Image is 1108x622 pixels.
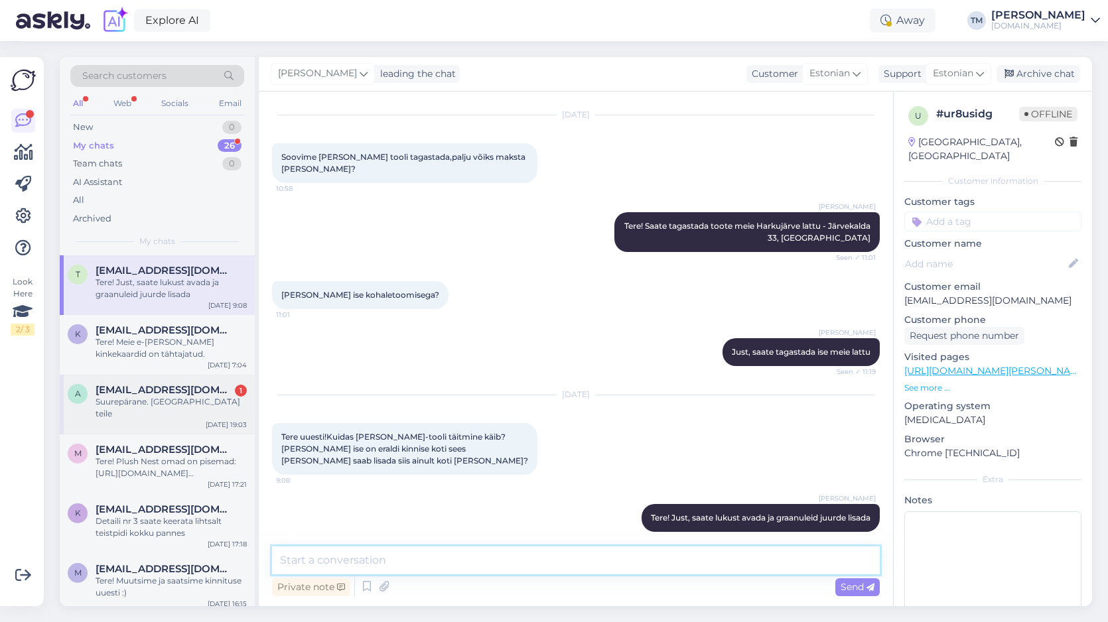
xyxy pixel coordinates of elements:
div: Suurepärane. [GEOGRAPHIC_DATA] teile [96,396,247,420]
span: Just, saate tagastada ise meie lattu [732,347,870,357]
div: TM [967,11,986,30]
div: [DATE] [272,389,880,401]
span: Tere! Saate tagastada toote meie Harkujärve lattu - Järvekalda 33, [GEOGRAPHIC_DATA] [624,221,872,243]
div: Private note [272,578,350,596]
div: AI Assistant [73,176,122,189]
span: 11:01 [276,310,326,320]
span: [PERSON_NAME] ise kohaletoomisega? [281,290,439,300]
span: Tere! Just, saate lukust avada ja graanuleid juurde lisada [651,513,870,523]
div: Team chats [73,157,122,170]
p: Browser [904,432,1081,446]
div: Support [878,67,922,81]
div: [PERSON_NAME] [991,10,1085,21]
p: See more ... [904,382,1081,394]
div: # ur8usidg [936,106,1019,122]
span: K [75,508,81,518]
input: Add name [905,257,1066,271]
span: My chats [139,235,175,247]
div: [DATE] 17:21 [208,479,247,489]
span: [PERSON_NAME] [819,493,876,503]
div: 2 / 3 [11,324,35,336]
div: Web [111,95,134,112]
span: [PERSON_NAME] [819,328,876,338]
div: Tere! Plush Nest omad on pisemad: [URL][DOMAIN_NAME][PERSON_NAME] QUBOl on Baby Rabbit sari: [URL... [96,456,247,479]
p: [MEDICAL_DATA] [904,413,1081,427]
div: All [70,95,86,112]
span: Estonian [809,66,850,81]
div: Tere! Just, saate lukust avada ja graanuleid juurde lisada [96,277,247,300]
div: Customer information [904,175,1081,187]
a: Explore AI [134,9,210,32]
div: [DATE] 17:18 [208,539,247,549]
span: [PERSON_NAME] [278,66,357,81]
span: Estonian [933,66,973,81]
input: Add a tag [904,212,1081,231]
div: [DOMAIN_NAME] [991,21,1085,31]
span: mariliis8@icloud.com [96,444,234,456]
div: New [73,121,93,134]
span: Seen ✓ 11:19 [826,367,876,377]
span: 10:58 [276,184,326,194]
div: 26 [218,139,242,153]
div: [DATE] 7:04 [208,360,247,370]
p: Customer name [904,237,1081,251]
span: t [76,269,80,279]
div: 0 [222,157,242,170]
p: Customer email [904,280,1081,294]
p: [EMAIL_ADDRESS][DOMAIN_NAME] [904,294,1081,308]
div: Email [216,95,244,112]
span: Kristel.pensa@gmail.com [96,503,234,515]
p: Operating system [904,399,1081,413]
div: [GEOGRAPHIC_DATA], [GEOGRAPHIC_DATA] [908,135,1055,163]
span: Offline [1019,107,1077,121]
span: 9:14 [826,532,876,542]
span: [PERSON_NAME] [819,202,876,212]
span: tuulemaa700@gmail.com [96,265,234,277]
span: 9:08 [276,475,326,485]
div: Away [870,9,935,32]
div: Socials [159,95,191,112]
div: My chats [73,139,114,153]
div: Customer [746,67,798,81]
div: Request phone number [904,327,1024,345]
div: [DATE] 9:08 [208,300,247,310]
p: Notes [904,493,1081,507]
p: Customer tags [904,195,1081,209]
img: explore-ai [101,7,129,34]
div: [DATE] 16:15 [208,599,247,609]
span: Anneliparg@gmail.com [96,384,234,396]
span: Seen ✓ 11:01 [826,253,876,263]
p: Customer phone [904,313,1081,327]
div: [DATE] [272,109,880,121]
span: Merily665@gmail.com [96,563,234,575]
span: Tere uuesti!Kuidas [PERSON_NAME]-tooli täitmine käib?[PERSON_NAME] ise on eraldi kinnise koti see... [281,432,528,466]
span: Send [841,581,874,593]
p: Visited pages [904,350,1081,364]
div: Look Here [11,276,35,336]
div: Detaili nr 3 saate keerata lihtsalt teistpidi kokku pannes [96,515,247,539]
div: leading the chat [375,67,456,81]
span: A [75,389,81,399]
div: Archive chat [997,65,1080,83]
span: k [75,329,81,339]
span: Soovime [PERSON_NAME] tooli tagastada,palju võiks maksta [PERSON_NAME]? [281,152,527,174]
img: Askly Logo [11,68,36,93]
div: 0 [222,121,242,134]
div: Archived [73,212,111,225]
span: m [74,448,82,458]
p: Chrome [TECHNICAL_ID] [904,446,1081,460]
div: Tere! Muutsime ja saatsime kinnituse uuesti :) [96,575,247,599]
span: kretekoovit@gmail.com [96,324,234,336]
div: 1 [235,385,247,397]
div: Extra [904,473,1081,485]
div: [DATE] 19:03 [206,420,247,430]
div: Tere! Meie e-[PERSON_NAME] kinkekaardid on tähtajatud. [96,336,247,360]
a: [PERSON_NAME][DOMAIN_NAME] [991,10,1100,31]
span: u [915,111,922,121]
div: All [73,194,84,207]
span: M [74,568,82,578]
span: Search customers [82,69,167,83]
